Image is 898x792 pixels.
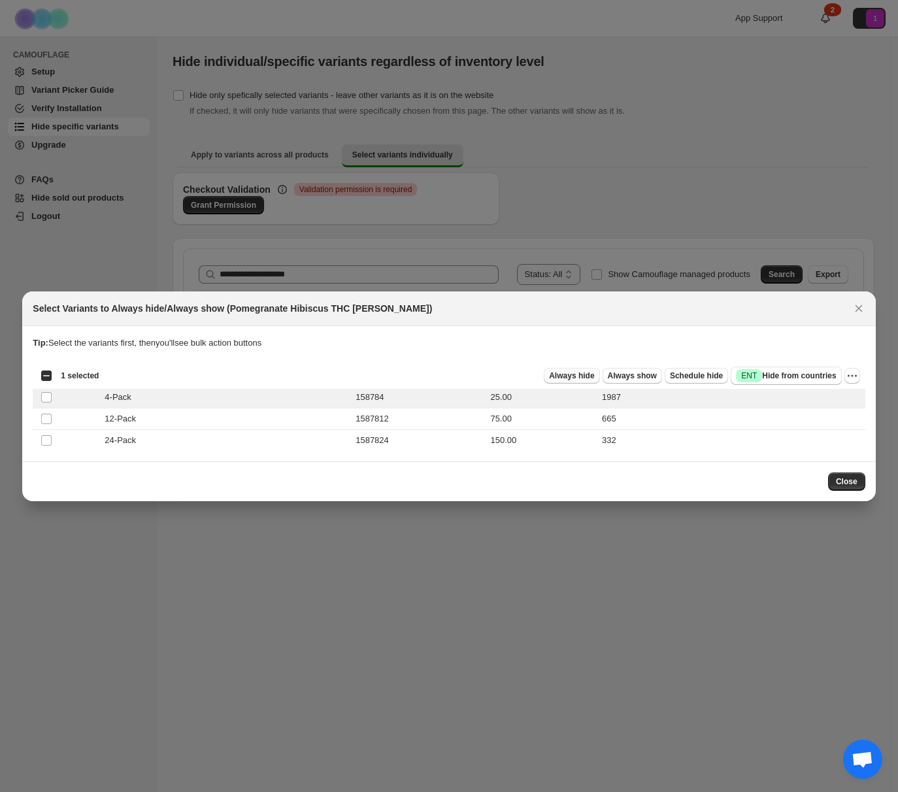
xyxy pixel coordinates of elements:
[487,386,599,408] td: 25.00
[731,367,841,385] button: SuccessENTHide from countries
[352,386,486,408] td: 158784
[736,369,836,382] span: Hide from countries
[844,368,860,384] button: More actions
[487,429,599,451] td: 150.00
[105,412,143,425] span: 12-Pack
[843,740,882,779] div: Open chat
[670,371,723,381] span: Schedule hide
[487,408,599,429] td: 75.00
[741,371,757,381] span: ENT
[549,371,594,381] span: Always hide
[828,472,865,491] button: Close
[61,371,99,381] span: 1 selected
[850,299,868,318] button: Close
[603,368,662,384] button: Always show
[105,391,138,404] span: 4-Pack
[105,434,143,447] span: 24-Pack
[665,368,728,384] button: Schedule hide
[608,371,657,381] span: Always show
[544,368,599,384] button: Always hide
[836,476,857,487] span: Close
[33,302,432,315] h2: Select Variants to Always hide/Always show (Pomegranate Hibiscus THC [PERSON_NAME])
[33,337,865,350] p: Select the variants first, then you'll see bulk action buttons
[598,429,865,451] td: 332
[598,386,865,408] td: 1987
[352,429,486,451] td: 1587824
[598,408,865,429] td: 665
[352,408,486,429] td: 1587812
[33,338,48,348] strong: Tip:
